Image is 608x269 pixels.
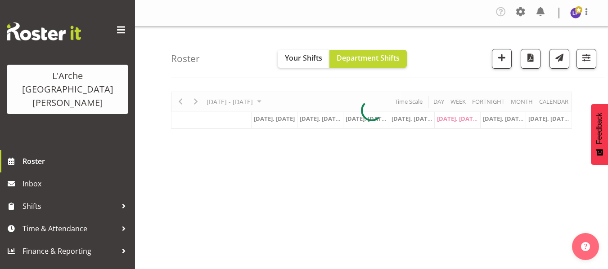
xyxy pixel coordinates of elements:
span: Roster [23,154,131,168]
button: Feedback - Show survey [591,104,608,165]
span: Inbox [23,177,131,190]
button: Department Shifts [329,50,407,68]
span: Time & Attendance [23,222,117,235]
span: Department Shifts [337,53,400,63]
button: Download a PDF of the roster according to the set date range. [521,49,540,69]
img: Rosterit website logo [7,22,81,40]
span: Your Shifts [285,53,322,63]
button: Filter Shifts [576,49,596,69]
button: Add a new shift [492,49,512,69]
span: Finance & Reporting [23,244,117,258]
h4: Roster [171,53,200,64]
button: Send a list of all shifts for the selected filtered period to all rostered employees. [549,49,569,69]
img: lydia-peters9732.jpg [570,8,581,18]
div: L'Arche [GEOGRAPHIC_DATA][PERSON_NAME] [16,69,119,110]
span: Shifts [23,199,117,213]
img: help-xxl-2.png [581,242,590,251]
span: Feedback [595,113,603,144]
button: Your Shifts [278,50,329,68]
